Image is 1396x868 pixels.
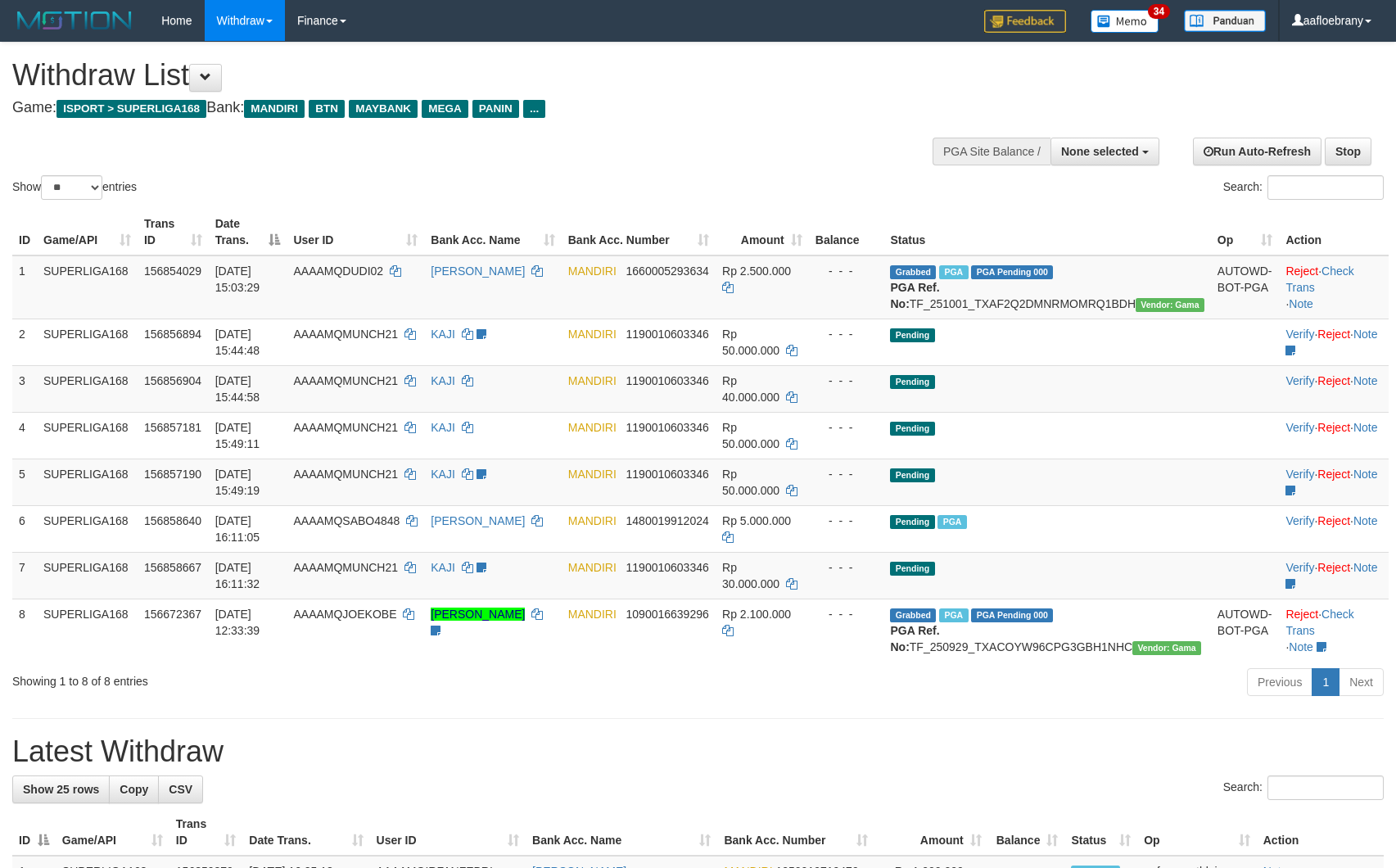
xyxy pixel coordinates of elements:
[242,809,369,856] th: Date Trans.: activate to sort column ascending
[1317,514,1350,527] a: Reject
[883,209,1210,255] th: Status
[1285,421,1314,434] a: Verify
[568,421,617,434] span: MANDIRI
[431,264,525,278] a: [PERSON_NAME]
[626,561,709,574] span: Copy 1190010603346 to clipboard
[215,264,260,294] span: [DATE] 15:03:29
[56,100,206,118] span: ISPORT > SUPERLIGA168
[472,100,519,118] span: PANIN
[1325,138,1371,165] a: Stop
[37,255,138,319] td: SUPERLIGA168
[293,561,398,574] span: AAAAMQMUNCH21
[215,421,260,450] span: [DATE] 15:49:11
[12,599,37,662] td: 8
[1285,514,1314,527] a: Verify
[815,263,878,279] div: - - -
[244,100,305,118] span: MANDIRI
[626,264,709,278] span: Copy 1660005293634 to clipboard
[1211,255,1280,319] td: AUTOWD-BOT-PGA
[169,809,242,856] th: Trans ID: activate to sort column ascending
[890,468,934,482] span: Pending
[568,561,617,574] span: MANDIRI
[1279,505,1389,552] td: · ·
[431,374,455,387] a: KAJI
[722,421,779,450] span: Rp 50.000.000
[431,514,525,527] a: [PERSON_NAME]
[815,606,878,622] div: - - -
[1353,328,1378,341] a: Note
[1339,668,1384,696] a: Next
[1184,10,1266,32] img: panduan.png
[215,468,260,497] span: [DATE] 15:49:19
[1279,365,1389,412] td: · ·
[874,809,987,856] th: Amount: activate to sort column ascending
[1285,608,1353,637] a: Check Trans
[1279,459,1389,505] td: · ·
[1091,10,1159,33] img: Button%20Memo.svg
[37,365,138,412] td: SUPERLIGA168
[883,255,1210,319] td: TF_251001_TXAF2Q2DMNRMOMRQ1BDH
[144,561,201,574] span: 156858667
[1257,809,1384,856] th: Action
[722,608,791,621] span: Rp 2.100.000
[37,412,138,459] td: SUPERLIGA168
[1061,145,1139,158] span: None selected
[1193,138,1321,165] a: Run Auto-Refresh
[890,515,934,529] span: Pending
[144,514,201,527] span: 156858640
[287,209,424,255] th: User ID: activate to sort column ascending
[12,209,37,255] th: ID
[1285,264,1318,278] a: Reject
[1279,412,1389,459] td: · ·
[1353,561,1378,574] a: Note
[215,514,260,544] span: [DATE] 16:11:05
[1317,468,1350,481] a: Reject
[215,608,260,637] span: [DATE] 12:33:39
[144,328,201,341] span: 156856894
[1148,4,1170,19] span: 34
[12,365,37,412] td: 3
[890,562,934,576] span: Pending
[890,281,939,310] b: PGA Ref. No:
[12,175,137,200] label: Show entries
[144,264,201,278] span: 156854029
[12,809,56,856] th: ID: activate to sort column descending
[890,608,936,622] span: Grabbed
[56,809,169,856] th: Game/API: activate to sort column ascending
[626,468,709,481] span: Copy 1190010603346 to clipboard
[1285,561,1314,574] a: Verify
[722,514,791,527] span: Rp 5.000.000
[626,608,709,621] span: Copy 1090016639296 to clipboard
[12,552,37,599] td: 7
[568,328,617,341] span: MANDIRI
[722,264,791,278] span: Rp 2.500.000
[1279,209,1389,255] th: Action
[37,209,138,255] th: Game/API: activate to sort column ascending
[1137,809,1257,856] th: Op: activate to sort column ascending
[971,265,1053,279] span: PGA Pending
[626,374,709,387] span: Copy 1190010603346 to clipboard
[1285,374,1314,387] a: Verify
[431,561,455,574] a: KAJI
[293,421,398,434] span: AAAAMQMUNCH21
[1132,641,1201,655] span: Vendor URL: https://trx31.1velocity.biz
[722,561,779,590] span: Rp 30.000.000
[1267,775,1384,800] input: Search:
[144,421,201,434] span: 156857181
[1267,175,1384,200] input: Search:
[37,505,138,552] td: SUPERLIGA168
[144,468,201,481] span: 156857190
[431,421,455,434] a: KAJI
[890,422,934,436] span: Pending
[568,608,617,621] span: MANDIRI
[1223,175,1384,200] label: Search:
[431,328,455,341] a: KAJI
[984,10,1066,33] img: Feedback.jpg
[215,328,260,357] span: [DATE] 15:44:48
[158,775,203,803] a: CSV
[309,100,345,118] span: BTN
[215,374,260,404] span: [DATE] 15:44:58
[37,552,138,599] td: SUPERLIGA168
[120,783,148,796] span: Copy
[626,514,709,527] span: Copy 1480019912024 to clipboard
